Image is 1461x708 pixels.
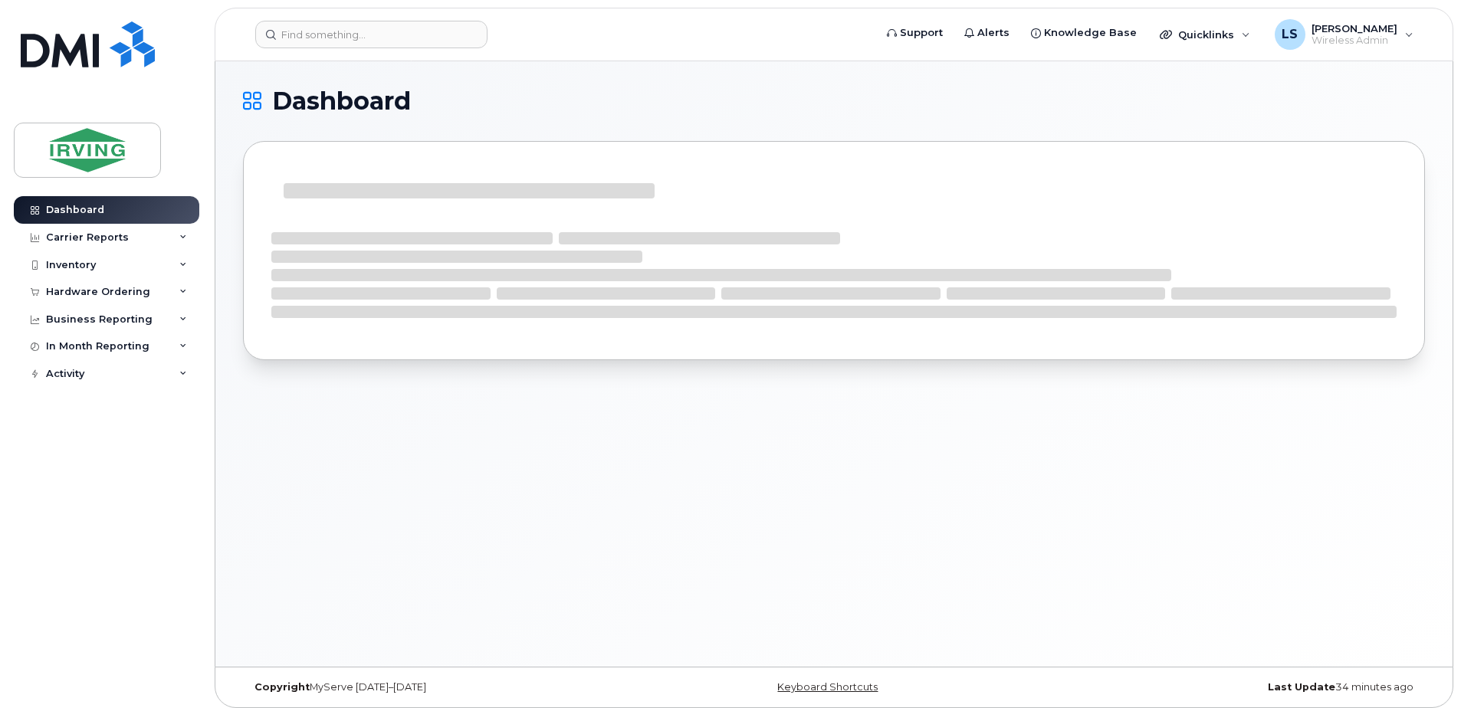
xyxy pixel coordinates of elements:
a: Keyboard Shortcuts [777,681,878,693]
strong: Last Update [1268,681,1335,693]
div: 34 minutes ago [1031,681,1425,693]
strong: Copyright [254,681,310,693]
div: MyServe [DATE]–[DATE] [243,681,637,693]
span: Dashboard [272,90,411,113]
